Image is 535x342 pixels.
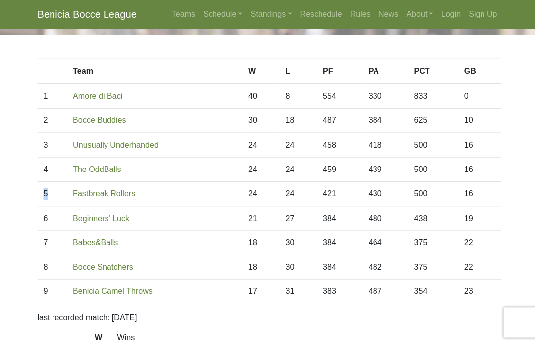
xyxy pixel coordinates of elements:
td: 18 [278,108,315,132]
td: 487 [360,278,405,302]
a: Rules [344,4,372,24]
td: 23 [455,278,498,302]
a: Amore di Baci [72,91,122,99]
td: 383 [315,278,360,302]
td: 375 [405,253,455,278]
dd: Wins [109,329,505,341]
td: 1 [37,83,66,108]
td: 482 [360,253,405,278]
td: 500 [405,156,455,180]
a: Beginners' Luck [72,212,128,221]
td: 500 [405,180,455,205]
a: Sign Up [462,4,498,24]
td: 375 [405,229,455,253]
td: 384 [315,229,360,253]
td: 554 [315,83,360,108]
td: 384 [360,108,405,132]
td: 16 [455,156,498,180]
td: 24 [278,180,315,205]
td: 8 [37,253,66,278]
th: PCT [405,58,455,83]
td: 24 [241,180,278,205]
td: 31 [278,278,315,302]
td: 438 [405,205,455,229]
td: 24 [278,156,315,180]
td: 5 [37,180,66,205]
td: 27 [278,205,315,229]
th: L [278,58,315,83]
td: 459 [315,156,360,180]
td: 458 [315,132,360,156]
td: 10 [455,108,498,132]
td: 430 [360,180,405,205]
td: 464 [360,229,405,253]
td: 24 [278,132,315,156]
td: 18 [241,229,278,253]
td: 16 [455,180,498,205]
td: 18 [241,253,278,278]
td: 30 [241,108,278,132]
td: 24 [241,156,278,180]
td: 439 [360,156,405,180]
td: 8 [278,83,315,108]
a: Schedule [198,4,245,24]
td: 2 [37,108,66,132]
a: Benicia Bocce League [37,4,136,24]
td: 833 [405,83,455,108]
td: 3 [37,132,66,156]
td: 384 [315,253,360,278]
th: PA [360,58,405,83]
td: 9 [37,278,66,302]
td: 30 [278,229,315,253]
td: 24 [241,132,278,156]
td: 0 [455,83,498,108]
td: 480 [360,205,405,229]
td: 487 [315,108,360,132]
a: Bocce Buddies [72,115,125,123]
td: 22 [455,253,498,278]
td: 22 [455,229,498,253]
a: Standings [245,4,294,24]
td: 418 [360,132,405,156]
th: Team [66,58,241,83]
a: The OddBalls [72,164,120,172]
td: 40 [241,83,278,108]
p: last recorded match: [DATE] [37,309,498,321]
td: 19 [455,205,498,229]
td: 16 [455,132,498,156]
th: GB [455,58,498,83]
a: Reschedule [294,4,344,24]
a: About [400,4,434,24]
td: 625 [405,108,455,132]
a: News [372,4,400,24]
td: 17 [241,278,278,302]
td: 421 [315,180,360,205]
a: Babes&Balls [72,236,117,245]
th: W [241,58,278,83]
td: 354 [405,278,455,302]
th: PF [315,58,360,83]
a: Benicia Camel Throws [72,285,152,293]
td: 21 [241,205,278,229]
a: Unusually Underhanded [72,139,158,148]
td: 7 [37,229,66,253]
td: 500 [405,132,455,156]
td: 4 [37,156,66,180]
td: 384 [315,205,360,229]
td: 330 [360,83,405,108]
td: 30 [278,253,315,278]
a: Login [434,4,462,24]
a: Fastbreak Rollers [72,188,134,196]
td: 6 [37,205,66,229]
a: Teams [166,4,198,24]
a: Bocce Snatchers [72,261,132,269]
